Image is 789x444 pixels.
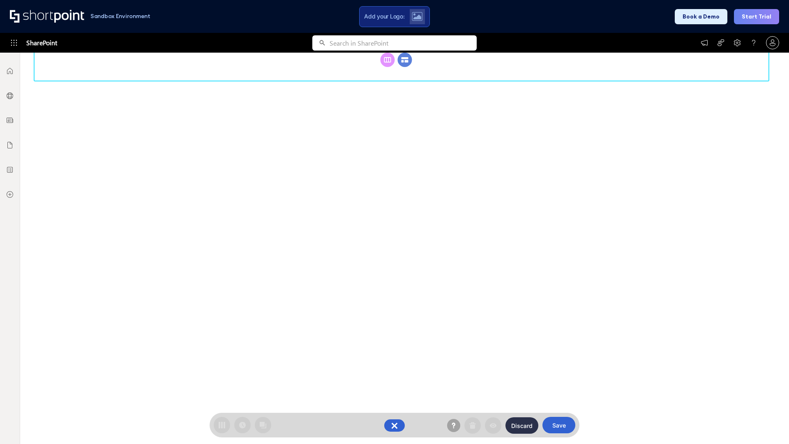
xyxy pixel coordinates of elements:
span: Add your Logo: [364,13,404,20]
button: Discard [505,417,538,434]
button: Save [542,417,575,433]
button: Start Trial [734,9,779,24]
h1: Sandbox Environment [90,14,150,18]
span: SharePoint [26,33,57,53]
img: Upload logo [412,12,422,21]
input: Search in SharePoint [330,35,477,51]
button: Book a Demo [675,9,727,24]
iframe: Chat Widget [748,405,789,444]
